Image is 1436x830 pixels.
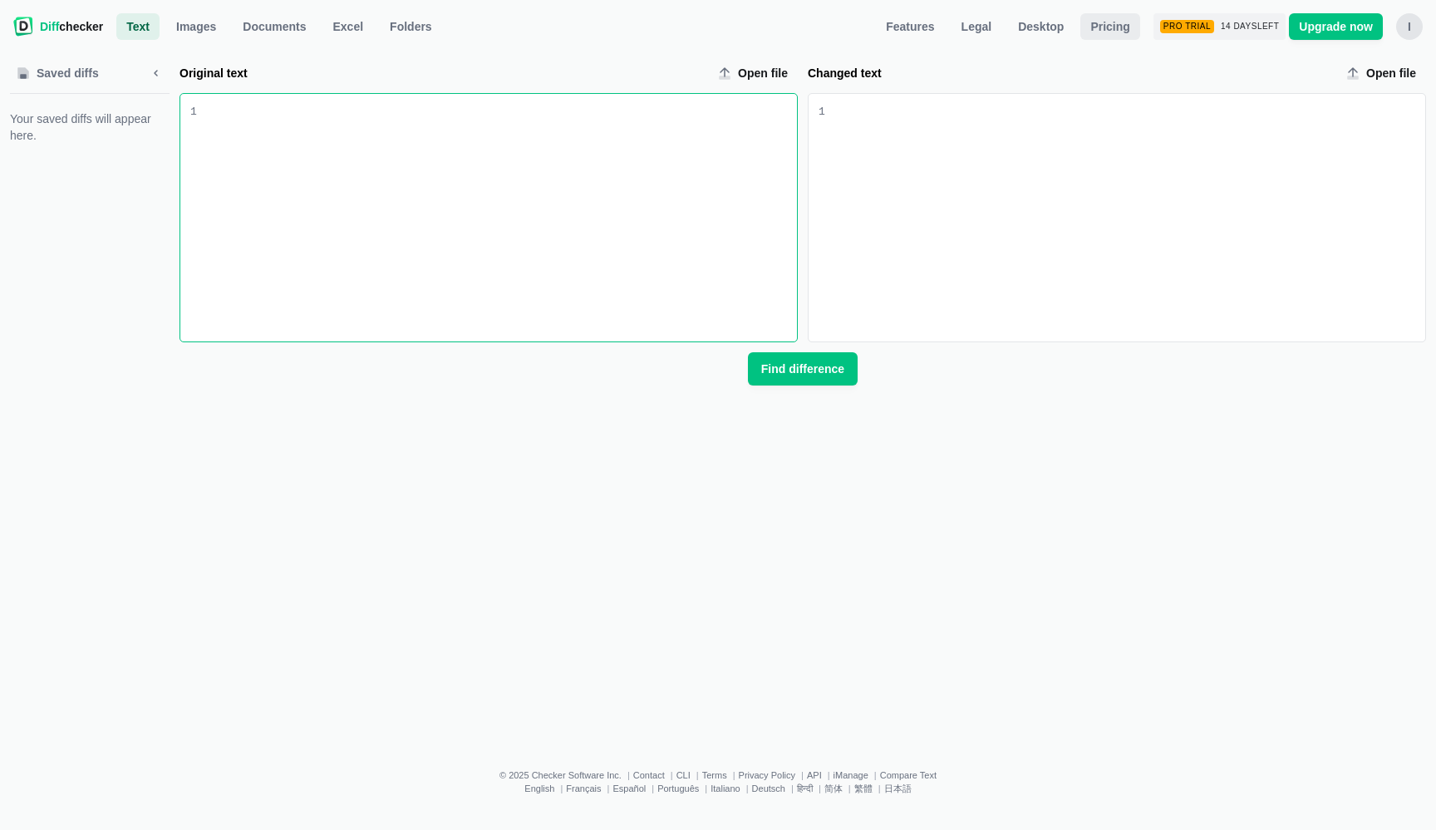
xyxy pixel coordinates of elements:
[657,783,699,793] a: Português
[612,783,646,793] a: Español
[380,13,442,40] button: Folders
[748,352,858,386] button: Find difference
[33,65,102,81] span: Saved diffs
[633,770,665,780] a: Contact
[1289,13,1383,40] a: Upgrade now
[1363,65,1419,81] span: Open file
[123,18,153,35] span: Text
[1221,22,1279,32] span: 14 days left
[173,18,219,35] span: Images
[807,770,822,780] a: API
[40,18,103,35] span: checker
[1296,18,1376,35] span: Upgrade now
[190,104,197,120] div: 1
[752,783,785,793] a: Deutsch
[233,13,316,40] a: Documents
[10,111,170,144] span: Your saved diffs will appear here.
[824,783,843,793] a: 简体
[711,783,740,793] a: Italiano
[834,770,868,780] a: iManage
[819,104,825,120] div: 1
[808,65,1333,81] label: Changed text
[952,13,1002,40] a: Legal
[958,18,996,35] span: Legal
[566,783,601,793] a: Français
[883,18,937,35] span: Features
[711,60,798,86] label: Original text upload
[239,18,309,35] span: Documents
[40,20,59,33] span: Diff
[116,13,160,40] a: Text
[884,783,912,793] a: 日本語
[702,770,727,780] a: Terms
[13,17,33,37] img: Diffchecker logo
[1008,13,1074,40] a: Desktop
[1160,20,1214,33] div: Pro Trial
[1340,60,1426,86] label: Changed text upload
[1080,13,1139,40] a: Pricing
[739,770,795,780] a: Privacy Policy
[166,13,226,40] a: Images
[197,94,797,341] div: Original text input
[323,13,374,40] a: Excel
[524,783,554,793] a: English
[499,770,633,780] li: © 2025 Checker Software Inc.
[386,18,435,35] span: Folders
[179,65,705,81] label: Original text
[330,18,367,35] span: Excel
[758,361,848,377] span: Find difference
[797,783,813,793] a: हिन्दी
[1015,18,1067,35] span: Desktop
[1396,13,1423,40] button: I
[854,783,873,793] a: 繁體
[880,770,937,780] a: Compare Text
[825,94,1425,341] div: Changed text input
[13,13,103,40] a: Diffchecker
[735,65,791,81] span: Open file
[676,770,691,780] a: CLI
[1087,18,1133,35] span: Pricing
[143,60,170,86] button: Minimize sidebar
[876,13,944,40] a: Features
